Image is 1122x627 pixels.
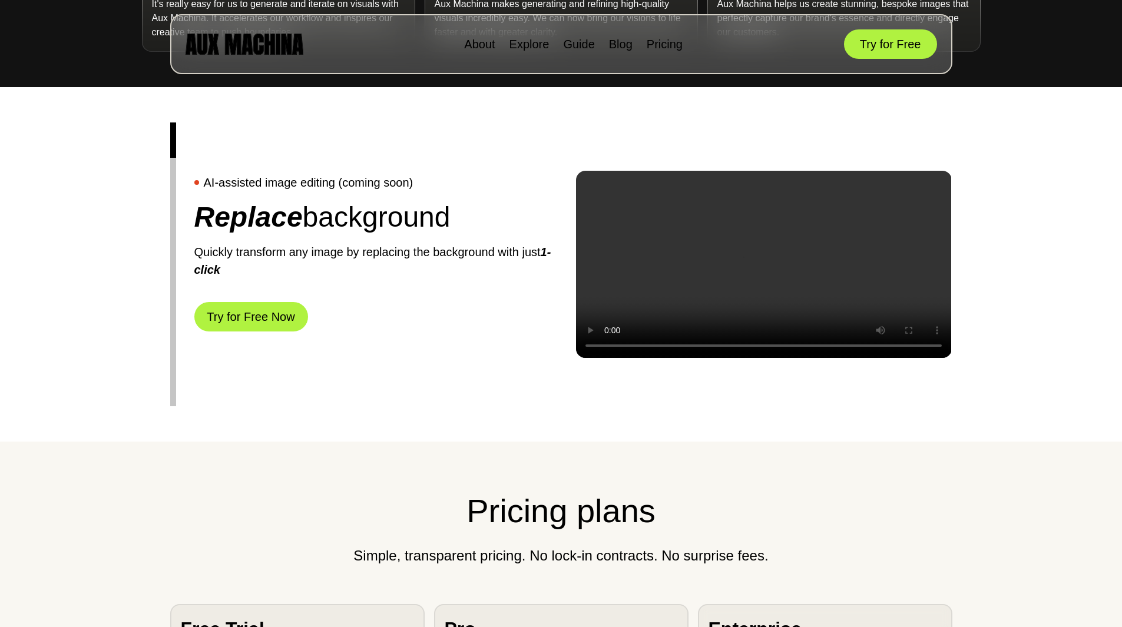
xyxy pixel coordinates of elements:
p: Quickly transform any image by replacing the background with just [194,243,558,278]
button: 4 [170,229,176,264]
i: 1-click [194,246,551,276]
p: AI-assisted image editing (coming soon) [204,174,413,191]
a: About [464,38,495,51]
button: 2 [170,158,176,193]
button: Try for Free [844,29,937,59]
a: Explore [509,38,550,51]
button: Previous [155,258,167,270]
a: Guide [563,38,594,51]
button: 6 [170,300,176,335]
p: background [194,196,558,238]
a: Pricing [647,38,683,51]
button: Next [955,258,967,270]
button: Try for Free Now [194,302,308,331]
button: 7 [170,335,176,370]
i: Replace [194,201,303,233]
button: 5 [170,264,176,300]
button: 8 [170,371,176,406]
button: 1 [170,122,176,158]
p: Simple, transparent pricing. No lock-in contracts. No surprise fees. [170,545,952,566]
h2: Pricing plans [170,486,952,536]
img: AUX MACHINA [186,34,303,54]
button: 3 [170,193,176,228]
a: Blog [609,38,633,51]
